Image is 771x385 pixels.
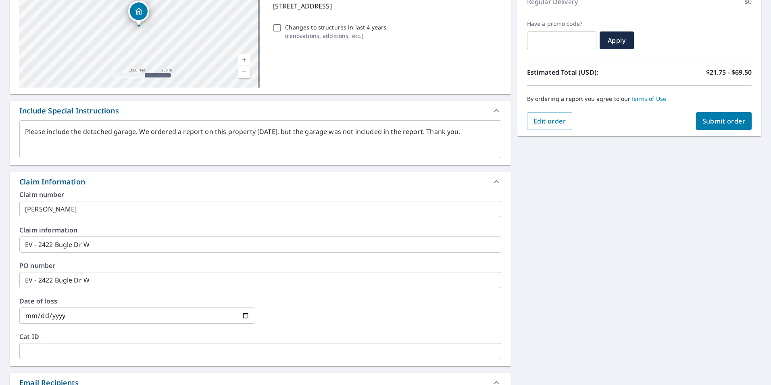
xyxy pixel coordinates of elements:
[128,1,149,26] div: Dropped pin, building 1, Residential property, 2422 Bugle Dr W Chesapeake, VA 23321
[702,117,746,126] span: Submit order
[238,54,250,66] a: Current Level 15, Zoom In
[238,66,250,78] a: Current Level 15, Zoom Out
[273,1,498,11] p: [STREET_ADDRESS]
[527,67,640,77] p: Estimated Total (USD):
[527,20,596,27] label: Have a promo code?
[285,23,386,31] p: Changes to structures in last 4 years
[19,298,255,304] label: Date of loss
[25,128,496,151] textarea: Please include the detached garage. We ordered a report on this property [DATE], but the garage w...
[533,117,566,126] span: Edit order
[706,67,752,77] p: $21.75 - $69.50
[10,172,511,191] div: Claim Information
[10,101,511,120] div: Include Special Instructions
[19,227,501,233] label: Claim information
[527,112,573,130] button: Edit order
[19,262,501,269] label: PO number
[600,31,634,49] button: Apply
[19,105,119,116] div: Include Special Instructions
[696,112,752,130] button: Submit order
[19,176,85,187] div: Claim Information
[631,95,667,103] a: Terms of Use
[606,36,627,45] span: Apply
[19,333,501,340] label: Cat ID
[285,31,386,40] p: ( renovations, additions, etc. )
[527,95,752,103] p: By ordering a report you agree to our
[19,191,501,198] label: Claim number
